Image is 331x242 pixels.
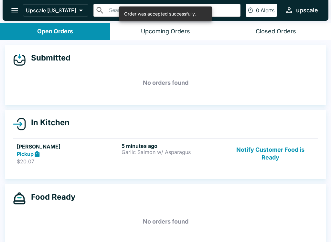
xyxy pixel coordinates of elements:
[17,151,34,157] strong: Pickup
[256,7,259,14] p: 0
[256,28,296,35] div: Closed Orders
[26,192,75,202] h4: Food Ready
[26,118,69,127] h4: In Kitchen
[37,28,73,35] div: Open Orders
[107,6,238,15] input: Search orders by name or phone number
[26,7,76,14] p: Upscale [US_STATE]
[282,3,321,17] button: upscale
[122,143,224,149] h6: 5 minutes ago
[124,8,196,19] div: Order was accepted successfully.
[122,149,224,155] p: Garlic Salmon w/ Asparagus
[26,53,70,63] h4: Submitted
[296,6,318,14] div: upscale
[23,4,88,16] button: Upscale [US_STATE]
[227,143,314,165] button: Notify Customer Food is Ready
[6,2,23,18] button: open drawer
[17,143,119,150] h5: [PERSON_NAME]
[13,138,318,169] a: [PERSON_NAME]Pickup$20.075 minutes agoGarlic Salmon w/ AsparagusNotify Customer Food is Ready
[141,28,190,35] div: Upcoming Orders
[13,71,318,94] h5: No orders found
[17,158,119,165] p: $20.07
[261,7,274,14] p: Alerts
[13,210,318,233] h5: No orders found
